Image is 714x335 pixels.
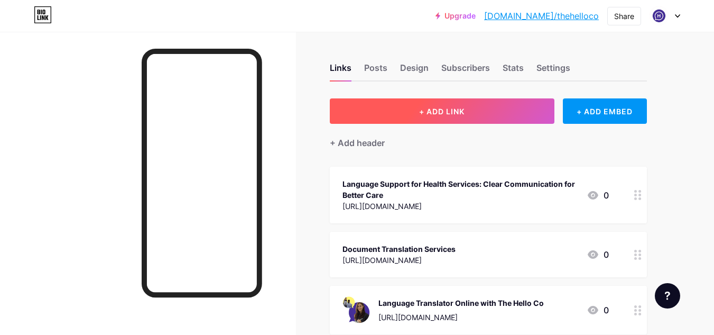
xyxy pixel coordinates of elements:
[364,61,387,80] div: Posts
[503,61,524,80] div: Stats
[441,61,490,80] div: Subscribers
[587,248,609,261] div: 0
[330,61,351,80] div: Links
[330,137,385,149] div: + Add header
[587,304,609,316] div: 0
[378,312,544,323] div: [URL][DOMAIN_NAME]
[649,6,669,26] img: Nathan Bradley
[435,12,476,20] a: Upgrade
[330,98,554,124] button: + ADD LINK
[563,98,647,124] div: + ADD EMBED
[342,243,456,255] div: Document Translation Services
[614,11,634,22] div: Share
[587,189,609,202] div: 0
[342,296,370,324] img: Language Translator Online with The Hello Co
[342,201,578,212] div: [URL][DOMAIN_NAME]
[378,297,544,309] div: Language Translator Online with The Hello Co
[342,255,456,266] div: [URL][DOMAIN_NAME]
[400,61,429,80] div: Design
[536,61,570,80] div: Settings
[342,178,578,201] div: Language Support for Health Services: Clear Communication for Better Care
[419,107,465,116] span: + ADD LINK
[484,10,599,22] a: [DOMAIN_NAME]/thehelloco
